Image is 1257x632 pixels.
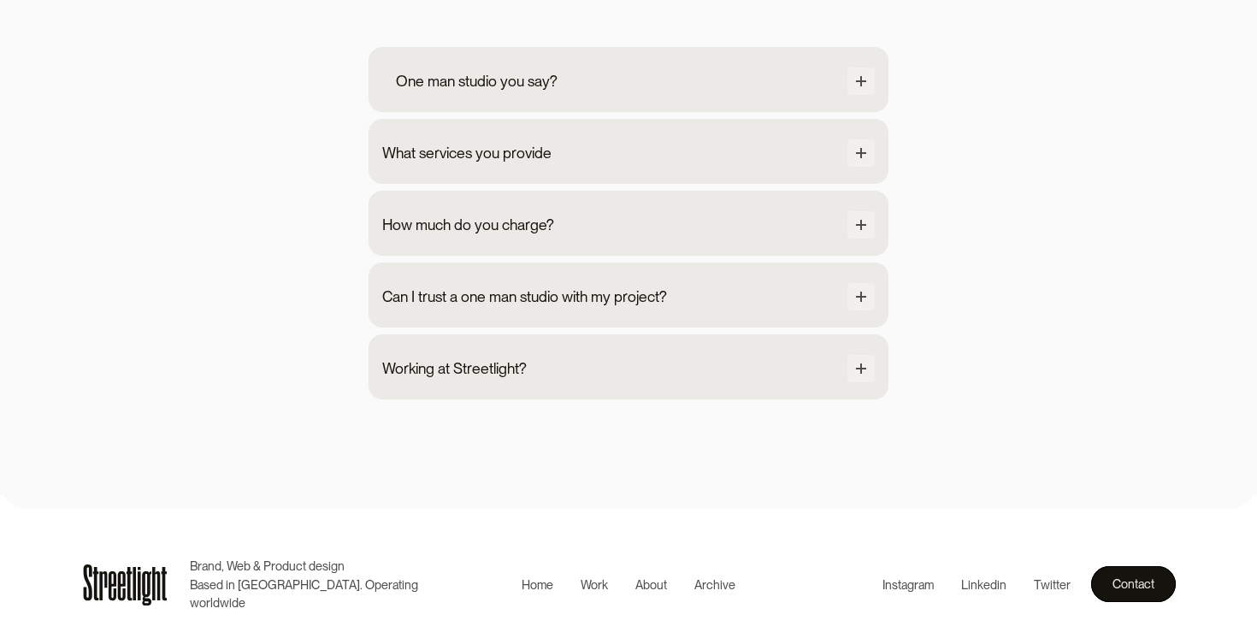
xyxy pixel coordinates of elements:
[522,576,553,594] div: Home
[382,357,527,380] div: Working at Streetlight?
[622,572,681,598] a: About
[190,557,443,576] p: Brand, Web & Product design
[681,572,749,598] a: Archive
[1091,566,1176,602] a: Contact
[882,576,934,594] div: Instagram
[961,576,1006,594] div: Linkedin
[1034,576,1071,594] div: Twitter
[635,576,667,594] div: About
[869,572,947,598] a: Instagram
[396,70,558,92] div: One man studio you say?
[581,576,608,594] div: Work
[382,214,554,236] div: How much do you charge?
[1112,574,1154,594] div: Contact
[382,142,552,164] div: What services you provide
[508,572,567,598] a: Home
[947,572,1020,598] a: Linkedin
[190,576,443,612] p: Based in [GEOGRAPHIC_DATA]. Operating worldwide
[1020,572,1084,598] a: Twitter
[694,576,735,594] div: Archive
[567,572,622,598] a: Work
[382,286,667,308] div: Can I trust a one man studio with my project?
